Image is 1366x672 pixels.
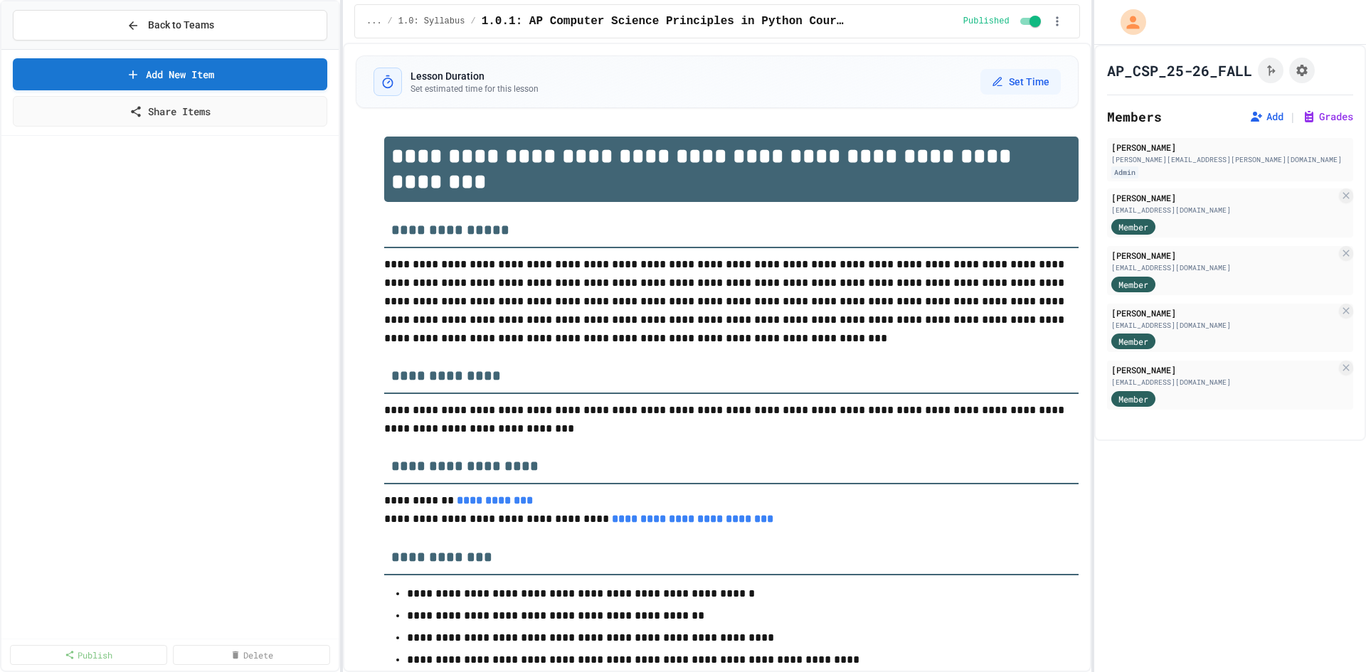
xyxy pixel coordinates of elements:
[1289,58,1315,83] button: Assignment Settings
[1111,363,1336,376] div: [PERSON_NAME]
[1111,320,1336,331] div: [EMAIL_ADDRESS][DOMAIN_NAME]
[482,13,846,30] span: 1.0.1: AP Computer Science Principles in Python Course Syllabus
[411,69,539,83] h3: Lesson Duration
[411,83,539,95] p: Set estimated time for this lesson
[1111,377,1336,388] div: [EMAIL_ADDRESS][DOMAIN_NAME]
[963,13,1044,30] div: Content is published and visible to students
[173,645,330,665] a: Delete
[1249,110,1283,124] button: Add
[1118,220,1148,233] span: Member
[1111,191,1336,204] div: [PERSON_NAME]
[10,645,167,665] a: Publish
[13,58,327,90] a: Add New Item
[1111,141,1349,154] div: [PERSON_NAME]
[1111,205,1336,215] div: [EMAIL_ADDRESS][DOMAIN_NAME]
[1111,306,1336,319] div: [PERSON_NAME]
[148,18,214,33] span: Back to Teams
[13,10,327,41] button: Back to Teams
[1118,393,1148,405] span: Member
[1118,335,1148,348] span: Member
[1106,6,1150,38] div: My Account
[388,16,393,27] span: /
[470,16,475,27] span: /
[398,16,465,27] span: 1.0: Syllabus
[13,96,327,127] a: Share Items
[366,16,382,27] span: ...
[980,69,1061,95] button: Set Time
[1111,166,1138,178] div: Admin
[1302,110,1353,124] button: Grades
[1118,278,1148,291] span: Member
[1107,107,1162,127] h2: Members
[1111,262,1336,273] div: [EMAIL_ADDRESS][DOMAIN_NAME]
[1111,249,1336,262] div: [PERSON_NAME]
[1306,615,1352,658] iframe: chat widget
[963,16,1010,27] span: Published
[1289,108,1296,125] span: |
[1258,58,1283,83] button: Click to see fork details
[1111,154,1349,165] div: [PERSON_NAME][EMAIL_ADDRESS][PERSON_NAME][DOMAIN_NAME]
[1248,553,1352,614] iframe: chat widget
[1107,60,1252,80] h1: AP_CSP_25-26_FALL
